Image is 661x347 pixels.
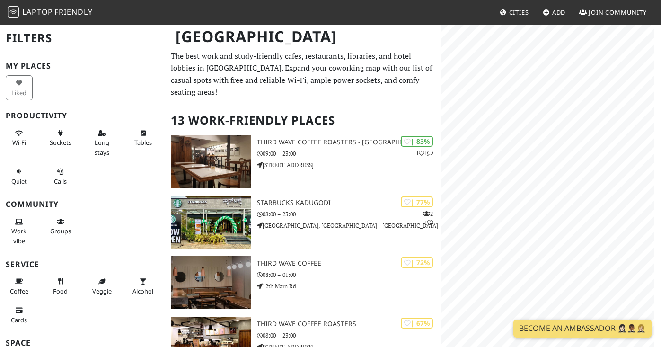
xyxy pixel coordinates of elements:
span: Video/audio calls [54,177,67,186]
h3: Starbucks Kadugodi [257,199,441,207]
a: Starbucks Kadugodi | 77% 21 Starbucks Kadugodi 08:00 – 23:00 [GEOGRAPHIC_DATA], [GEOGRAPHIC_DATA]... [165,196,441,249]
span: Long stays [95,138,109,156]
button: Alcohol [130,274,157,299]
a: Become an Ambassador 🤵🏻‍♀️🤵🏾‍♂️🤵🏼‍♀️ [513,320,652,338]
button: Quiet [6,164,33,189]
button: Food [47,274,74,299]
p: 08:00 – 23:00 [257,210,441,219]
button: Cards [6,303,33,328]
button: Calls [47,164,74,189]
p: [STREET_ADDRESS] [257,160,441,169]
h3: Third Wave Coffee [257,259,441,267]
button: Groups [47,214,74,239]
div: | 67% [401,318,433,329]
button: Wi-Fi [6,125,33,151]
span: Cities [509,8,529,17]
h2: 13 Work-Friendly Places [171,106,435,135]
h3: Third Wave Coffee Roasters - [GEOGRAPHIC_DATA] [257,138,441,146]
button: Work vibe [6,214,33,249]
div: | 72% [401,257,433,268]
span: Join Community [589,8,647,17]
button: Tables [130,125,157,151]
h1: [GEOGRAPHIC_DATA] [168,24,439,50]
img: Third Wave Coffee Roasters - Indiranagar [171,135,251,188]
h3: Community [6,200,159,209]
button: Long stays [88,125,115,160]
h3: Productivity [6,111,159,120]
span: Veggie [92,287,112,295]
span: Add [552,8,566,17]
img: Starbucks Kadugodi [171,196,251,249]
a: Add [539,4,570,21]
p: 08:00 – 01:00 [257,270,441,279]
span: Alcohol [132,287,153,295]
span: Friendly [54,7,92,17]
a: Third Wave Coffee Roasters - Indiranagar | 83% 11 Third Wave Coffee Roasters - [GEOGRAPHIC_DATA] ... [165,135,441,188]
h2: Filters [6,24,159,53]
span: Food [53,287,68,295]
span: Laptop [22,7,53,17]
button: Sockets [47,125,74,151]
div: | 83% [401,136,433,147]
img: LaptopFriendly [8,6,19,18]
div: | 77% [401,196,433,207]
span: People working [11,227,26,245]
span: Power sockets [50,138,71,147]
a: Cities [496,4,533,21]
h3: Service [6,260,159,269]
span: Coffee [10,287,28,295]
h3: Third Wave Coffee Roasters [257,320,441,328]
a: LaptopFriendly LaptopFriendly [8,4,93,21]
span: Quiet [11,177,27,186]
span: Stable Wi-Fi [12,138,26,147]
a: Third Wave Coffee | 72% Third Wave Coffee 08:00 – 01:00 12th Main Rd [165,256,441,309]
button: Coffee [6,274,33,299]
p: The best work and study-friendly cafes, restaurants, libraries, and hotel lobbies in [GEOGRAPHIC_... [171,50,435,98]
img: Third Wave Coffee [171,256,251,309]
span: Group tables [50,227,71,235]
p: 08:00 – 23:00 [257,331,441,340]
h3: My Places [6,62,159,71]
a: Join Community [575,4,651,21]
span: Work-friendly tables [134,138,152,147]
p: 12th Main Rd [257,282,441,291]
p: 1 1 [416,149,433,158]
button: Veggie [88,274,115,299]
p: 09:00 – 23:00 [257,149,441,158]
p: [GEOGRAPHIC_DATA], [GEOGRAPHIC_DATA] - [GEOGRAPHIC_DATA] [257,221,441,230]
span: Credit cards [11,316,27,324]
p: 2 1 [423,209,433,227]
